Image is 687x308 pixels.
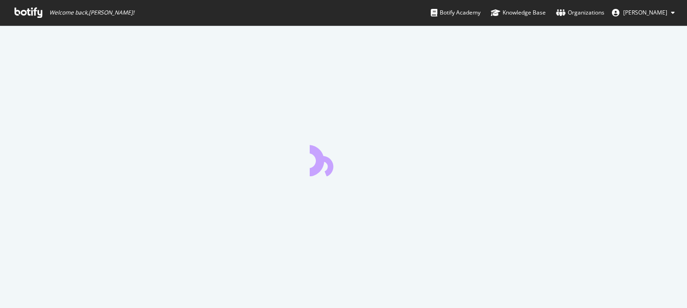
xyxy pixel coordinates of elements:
[604,5,682,20] button: [PERSON_NAME]
[556,8,604,17] div: Organizations
[431,8,481,17] div: Botify Academy
[49,9,134,16] span: Welcome back, [PERSON_NAME] !
[310,143,377,176] div: animation
[623,8,667,16] span: Richard Lawther
[491,8,546,17] div: Knowledge Base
